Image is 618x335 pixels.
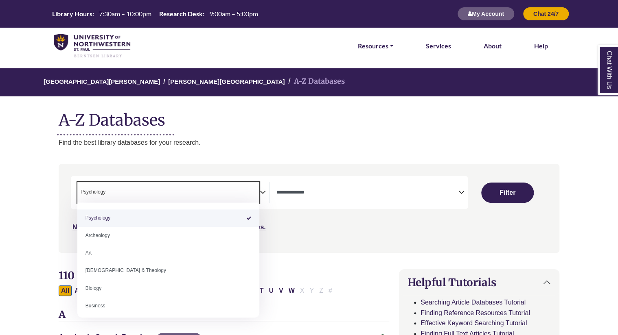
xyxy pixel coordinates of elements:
[484,41,502,51] a: About
[49,9,261,19] a: Hours Today
[156,9,205,18] th: Research Desk:
[209,10,258,17] span: 9:00am – 5:00pm
[77,262,259,279] li: [DEMOGRAPHIC_DATA] & Theology
[421,299,526,306] a: Searching Article Databases Tutorial
[99,10,151,17] span: 7:30am – 10:00pm
[49,9,94,18] th: Library Hours:
[77,297,259,315] li: Business
[77,209,259,227] li: Psychology
[399,270,559,295] button: Helpful Tutorials
[77,244,259,262] li: Art
[421,320,527,326] a: Effective Keyword Searching Tutorial
[266,285,276,296] button: Filter Results U
[426,41,451,51] a: Services
[59,137,559,148] p: Find the best library databases for your research.
[523,7,569,21] button: Chat 24/7
[276,190,458,196] textarea: Search
[523,10,569,17] a: Chat 24/7
[59,285,72,296] button: All
[77,188,105,196] li: Psychology
[77,227,259,244] li: Archeology
[276,285,286,296] button: Filter Results V
[59,269,130,282] span: 110 Databases
[59,104,559,129] h1: A-Z Databases
[534,41,548,51] a: Help
[59,164,559,252] nav: Search filters
[457,10,515,17] a: My Account
[107,190,111,196] textarea: Search
[286,285,297,296] button: Filter Results W
[168,77,285,85] a: [PERSON_NAME][GEOGRAPHIC_DATA]
[257,285,266,296] button: Filter Results T
[421,309,530,316] a: Finding Reference Resources Tutorial
[72,224,266,231] a: Not sure where to start? Check our Recommended Databases.
[72,285,82,296] button: Filter Results A
[49,9,261,17] table: Hours Today
[481,183,533,203] button: Submit for Search Results
[285,76,344,87] li: A-Z Databases
[59,68,559,96] nav: breadcrumb
[59,287,335,294] div: Alpha-list to filter by first letter of database name
[54,34,130,58] img: library_home
[358,41,393,51] a: Resources
[44,77,160,85] a: [GEOGRAPHIC_DATA][PERSON_NAME]
[81,188,105,196] span: Psychology
[59,309,389,321] h3: A
[457,7,515,21] button: My Account
[77,280,259,297] li: Biology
